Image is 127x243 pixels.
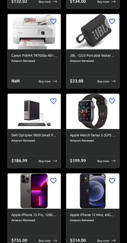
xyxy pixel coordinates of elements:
[39,238,51,243] p: Buy now
[66,94,119,129] img: Apple Watch Series 5 (GPS + Cellular, 44MM) - Space Gray Aluminum Case with Black Sport Band (Ren...
[11,59,57,63] span: Amazon Renewed
[66,14,119,49] img: JBL - GO3 Portable Waterproof Wireless Speaker - Black (Renewed) image
[39,159,51,163] p: Buy now
[11,53,57,59] h6: Canon PIXMA TR7020a All-in-One Wireless Color Inkjet Printer, with Duplex Printing, Mobile Printi...
[70,218,116,223] span: Amazon Renewed
[11,212,57,218] h6: Apple iPhone 13 Pro, 128GB, Graphite - Unlocked (Renewed)
[8,173,61,209] img: Apple iPhone 13 Pro, 128GB, Graphite - Unlocked (Renewed) image
[70,158,86,163] span: $ 199.99
[11,138,57,143] span: Amazon Renewed
[8,14,61,49] img: Canon PIXMA TR7020a All-in-One Wireless Color Inkjet Printer, with Duplex Printing, Mobile Printi...
[70,212,116,218] h6: Apple iPhone 12 Mini, 64GB, Black - Unlocked (Renewed)
[70,133,116,138] h6: Apple Watch Series 5 (GPS + Cellular, 44MM) - Space Gray Aluminum Case with Black Sport Band (Ren...
[11,133,57,138] h6: Dell Optiplex 9020 Small Form Factor Desktop with Intel Core i7-4770 Upto 3.9GHz, HD Graphics 460...
[11,238,27,243] span: $ 735.00
[11,158,27,163] span: $ 186.99
[11,78,20,85] h6: NaN
[97,79,109,84] p: Buy now
[70,238,86,243] span: $ 314.00
[70,138,116,143] span: Amazon Renewed
[97,159,109,163] p: Buy now
[66,173,119,209] img: Apple iPhone 12 Mini, 64GB, Black - Unlocked (Renewed) image
[70,78,83,83] span: $ 33.88
[70,53,116,59] h6: JBL - GO3 Portable Waterproof Wireless Speaker - Black (Renewed)
[8,94,61,129] img: Dell Optiplex 9020 Small Form Factor Desktop with Intel Core i7-4770 Upto 3.9GHz, HD Graphics 460...
[70,59,116,63] span: Amazon Renewed
[11,218,57,223] span: Amazon Renewed
[97,238,109,243] p: Buy now
[39,79,51,84] p: Buy now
